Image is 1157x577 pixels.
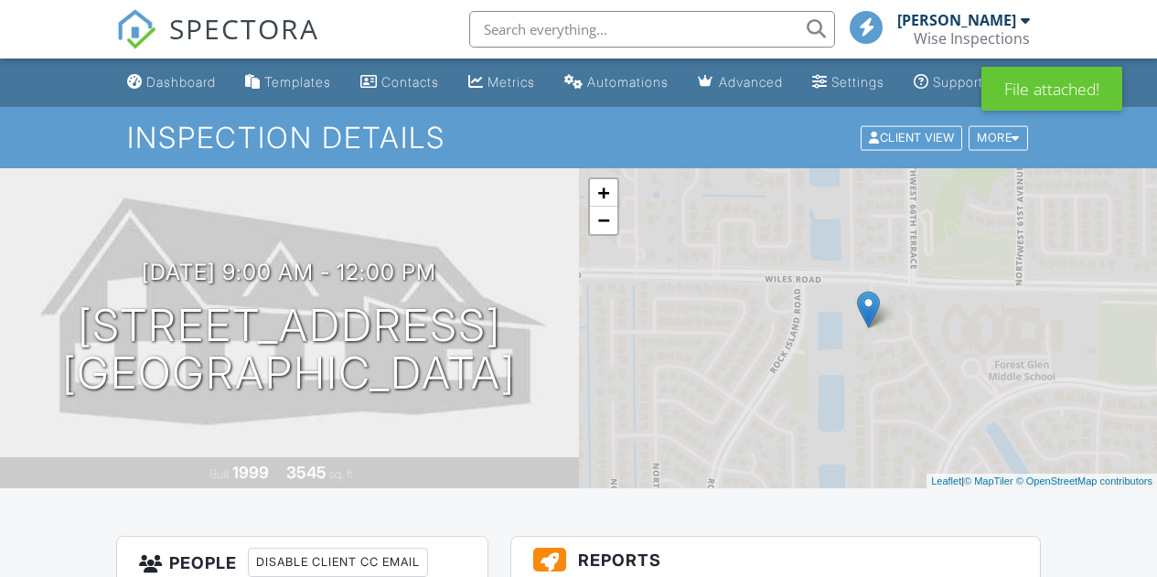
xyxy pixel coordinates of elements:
div: 1999 [232,463,269,482]
div: Templates [264,74,331,90]
a: Support Center [906,66,1038,100]
a: Dashboard [120,66,223,100]
div: Advanced [719,74,783,90]
div: Client View [861,125,962,150]
a: Contacts [353,66,446,100]
h3: [DATE] 9:00 am - 12:00 pm [142,260,436,284]
img: The Best Home Inspection Software - Spectora [116,9,156,49]
div: 3545 [286,463,327,482]
h1: [STREET_ADDRESS] [GEOGRAPHIC_DATA] [62,302,516,399]
span: Built [209,467,230,481]
h1: Inspection Details [127,122,1029,154]
div: Disable Client CC Email [248,548,428,577]
a: Advanced [691,66,790,100]
div: [PERSON_NAME] [897,11,1016,29]
div: | [927,474,1157,489]
div: Contacts [381,74,439,90]
div: File attached! [981,67,1122,111]
div: Settings [831,74,884,90]
div: Dashboard [146,74,216,90]
span: sq. ft. [329,467,355,481]
a: © OpenStreetMap contributors [1016,475,1152,486]
a: Metrics [461,66,542,100]
a: Client View [859,130,967,144]
a: Zoom out [590,207,617,234]
a: Settings [805,66,892,100]
span: SPECTORA [169,9,319,48]
a: Leaflet [931,475,961,486]
div: Wise Inspections [914,29,1030,48]
input: Search everything... [469,11,835,48]
div: Automations [587,74,669,90]
a: © MapTiler [964,475,1013,486]
div: More [969,125,1028,150]
a: Automations (Basic) [557,66,676,100]
a: Zoom in [590,179,617,207]
a: Templates [238,66,338,100]
a: SPECTORA [116,25,319,63]
div: Metrics [487,74,535,90]
div: Support Center [933,74,1031,90]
